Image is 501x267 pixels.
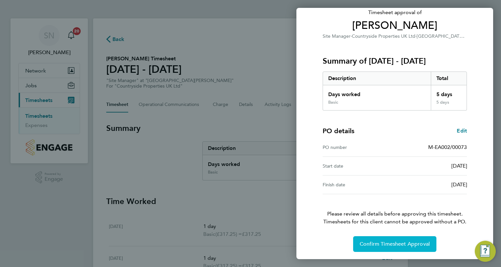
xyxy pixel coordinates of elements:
div: [DATE] [395,162,467,170]
button: Engage Resource Center [475,241,496,262]
span: Timesheet approval of [323,9,467,16]
span: Confirm Timesheet Approval [360,241,430,247]
div: Summary of 22 - 28 Sep 2025 [323,72,467,111]
h4: PO details [323,126,354,135]
div: PO number [323,143,395,151]
div: 5 days [431,100,467,110]
span: [PERSON_NAME] [323,19,467,32]
span: [GEOGRAPHIC_DATA][PERSON_NAME] [417,33,501,39]
div: Days worked [323,85,431,100]
span: M-EA002/00073 [428,144,467,150]
div: 5 days [431,85,467,100]
span: Timesheets for this client cannot be approved without a PO. [315,218,475,226]
span: Site Manager [323,33,351,39]
div: Total [431,72,467,85]
div: Start date [323,162,395,170]
span: · [415,33,417,39]
p: Please review all details before approving this timesheet. [315,194,475,226]
a: Edit [457,127,467,135]
div: Basic [328,100,338,105]
div: Finish date [323,181,395,189]
span: Edit [457,128,467,134]
span: · [351,33,352,39]
h3: Summary of [DATE] - [DATE] [323,56,467,66]
span: Countryside Properties UK Ltd [352,33,415,39]
div: Description [323,72,431,85]
button: Confirm Timesheet Approval [353,236,436,252]
div: [DATE] [395,181,467,189]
